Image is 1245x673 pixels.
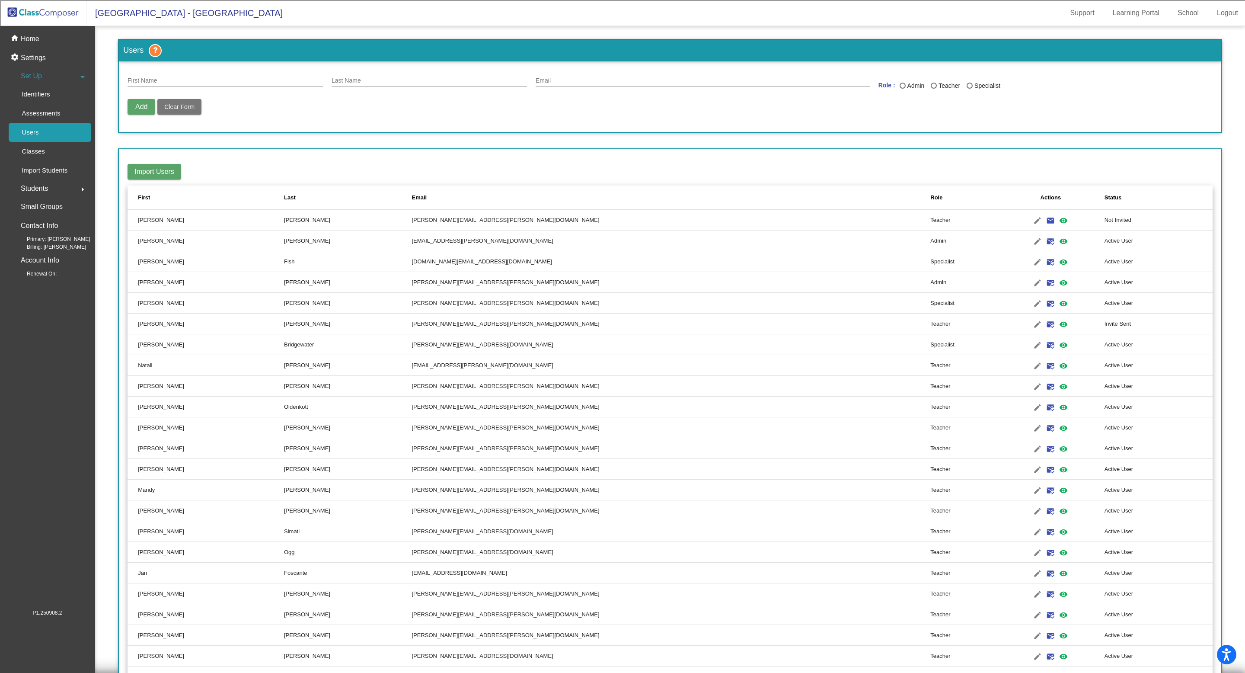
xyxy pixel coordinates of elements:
mat-icon: edit [1032,610,1043,620]
td: [PERSON_NAME] [284,604,412,625]
td: Teacher [930,397,997,417]
mat-icon: visibility [1058,361,1069,371]
p: Import Students [22,165,67,176]
td: [PERSON_NAME][EMAIL_ADDRESS][PERSON_NAME][DOMAIN_NAME] [412,376,930,397]
mat-icon: visibility [1058,298,1069,309]
td: Teacher [930,376,997,397]
input: First Name [128,77,323,84]
td: Foscante [284,563,412,583]
input: Last Name [332,77,527,84]
mat-icon: edit [1032,506,1043,516]
div: Email [412,193,930,202]
td: [PERSON_NAME] [128,542,284,563]
mat-icon: visibility [1058,423,1069,433]
mat-icon: edit [1032,465,1043,475]
mat-icon: mark_email_read [1045,361,1056,371]
div: Status [1105,193,1122,202]
td: Simati [284,521,412,542]
mat-icon: arrow_right [77,184,88,195]
td: [PERSON_NAME][EMAIL_ADDRESS][PERSON_NAME][DOMAIN_NAME] [412,417,930,438]
mat-icon: visibility [1058,485,1069,496]
td: [PERSON_NAME] [128,397,284,417]
td: [PERSON_NAME] [128,500,284,521]
td: Bridgewater [284,334,412,355]
td: [PERSON_NAME][EMAIL_ADDRESS][PERSON_NAME][DOMAIN_NAME] [412,459,930,480]
div: Admin [906,81,925,90]
td: [PERSON_NAME] [128,438,284,459]
td: [PERSON_NAME] [128,314,284,334]
td: Active User [1105,604,1213,625]
mat-icon: mark_email_read [1045,651,1056,662]
td: Ogg [284,542,412,563]
button: Clear Form [157,99,201,115]
mat-icon: mark_email_read [1045,465,1056,475]
td: [PERSON_NAME] [284,500,412,521]
div: Role [930,193,997,202]
td: [PERSON_NAME] [128,334,284,355]
td: [PERSON_NAME][EMAIL_ADDRESS][DOMAIN_NAME] [412,521,930,542]
mat-icon: visibility [1058,319,1069,330]
mat-icon: mark_email_read [1045,402,1056,413]
td: [PERSON_NAME] [128,646,284,667]
td: Active User [1105,417,1213,438]
td: [PERSON_NAME] [284,646,412,667]
mat-icon: mark_email_read [1045,340,1056,350]
td: Teacher [930,210,997,231]
td: Teacher [930,646,997,667]
td: Active User [1105,251,1213,272]
p: Account Info [21,254,59,266]
td: [PERSON_NAME][EMAIL_ADDRESS][PERSON_NAME][DOMAIN_NAME] [412,210,930,231]
mat-icon: visibility [1058,215,1069,226]
div: First [138,193,284,202]
mat-icon: visibility [1058,568,1069,579]
p: Classes [22,146,45,157]
td: [PERSON_NAME] [128,521,284,542]
td: [DOMAIN_NAME][EMAIL_ADDRESS][DOMAIN_NAME] [412,251,930,272]
mat-icon: mark_email_read [1045,548,1056,558]
mat-icon: edit [1032,589,1043,599]
td: Teacher [930,542,997,563]
span: Set Up [21,70,42,82]
td: [EMAIL_ADDRESS][PERSON_NAME][DOMAIN_NAME] [412,355,930,376]
mat-icon: visibility [1058,548,1069,558]
mat-icon: visibility [1058,527,1069,537]
td: Active User [1105,646,1213,667]
button: Add [128,99,155,115]
td: Active User [1105,625,1213,646]
mat-icon: visibility [1058,257,1069,267]
td: Teacher [930,521,997,542]
div: Specialist [973,81,1000,90]
td: Active User [1105,500,1213,521]
td: [PERSON_NAME] [128,417,284,438]
td: [PERSON_NAME] [128,272,284,293]
mat-icon: mark_email_read [1045,631,1056,641]
mat-icon: edit [1032,651,1043,662]
p: Small Groups [21,201,63,213]
mat-icon: edit [1032,298,1043,309]
td: [PERSON_NAME][EMAIL_ADDRESS][PERSON_NAME][DOMAIN_NAME] [412,438,930,459]
td: [PERSON_NAME] [128,231,284,251]
td: Active User [1105,334,1213,355]
td: [PERSON_NAME] [284,355,412,376]
td: Active User [1105,459,1213,480]
mat-icon: visibility [1058,589,1069,599]
td: [PERSON_NAME] [128,293,284,314]
mat-icon: visibility [1058,465,1069,475]
td: [PERSON_NAME] [284,583,412,604]
td: Active User [1105,376,1213,397]
td: [PERSON_NAME] [284,376,412,397]
span: Import Users [134,168,174,175]
td: Active User [1105,397,1213,417]
td: [PERSON_NAME][EMAIL_ADDRESS][PERSON_NAME][DOMAIN_NAME] [412,625,930,646]
mat-icon: edit [1032,361,1043,371]
mat-icon: visibility [1058,236,1069,247]
mat-icon: visibility [1058,444,1069,454]
p: Contact Info [21,220,58,232]
mat-icon: edit [1032,527,1043,537]
td: Mandy [128,480,284,500]
td: Specialist [930,251,997,272]
td: Fish [284,251,412,272]
td: Oldenkott [284,397,412,417]
td: [PERSON_NAME] [284,625,412,646]
td: [PERSON_NAME] [128,604,284,625]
